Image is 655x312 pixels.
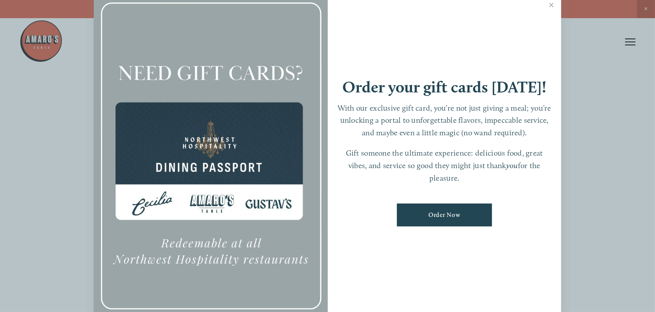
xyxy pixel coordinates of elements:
[397,204,492,226] a: Order Now
[336,147,553,184] p: Gift someone the ultimate experience: delicious food, great vibes, and service so good they might...
[342,79,546,95] h1: Order your gift cards [DATE]!
[506,161,518,170] em: you
[336,102,553,139] p: With our exclusive gift card, you’re not just giving a meal; you’re unlocking a portal to unforge...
